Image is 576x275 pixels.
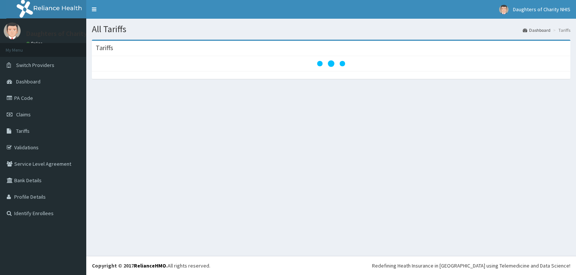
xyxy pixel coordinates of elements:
[523,27,550,33] a: Dashboard
[499,5,508,14] img: User Image
[16,78,40,85] span: Dashboard
[16,111,31,118] span: Claims
[86,256,576,275] footer: All rights reserved.
[96,45,113,51] h3: Tariffs
[134,262,166,269] a: RelianceHMO
[372,262,570,269] div: Redefining Heath Insurance in [GEOGRAPHIC_DATA] using Telemedicine and Data Science!
[92,24,570,34] h1: All Tariffs
[16,128,30,134] span: Tariffs
[92,262,168,269] strong: Copyright © 2017 .
[16,62,54,68] span: Switch Providers
[513,6,570,13] span: Daughters of Charity NHIS
[4,22,21,39] img: User Image
[26,41,44,46] a: Online
[316,49,346,79] svg: audio-loading
[26,30,103,37] p: Daughters of Charity NHIS
[551,27,570,33] li: Tariffs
